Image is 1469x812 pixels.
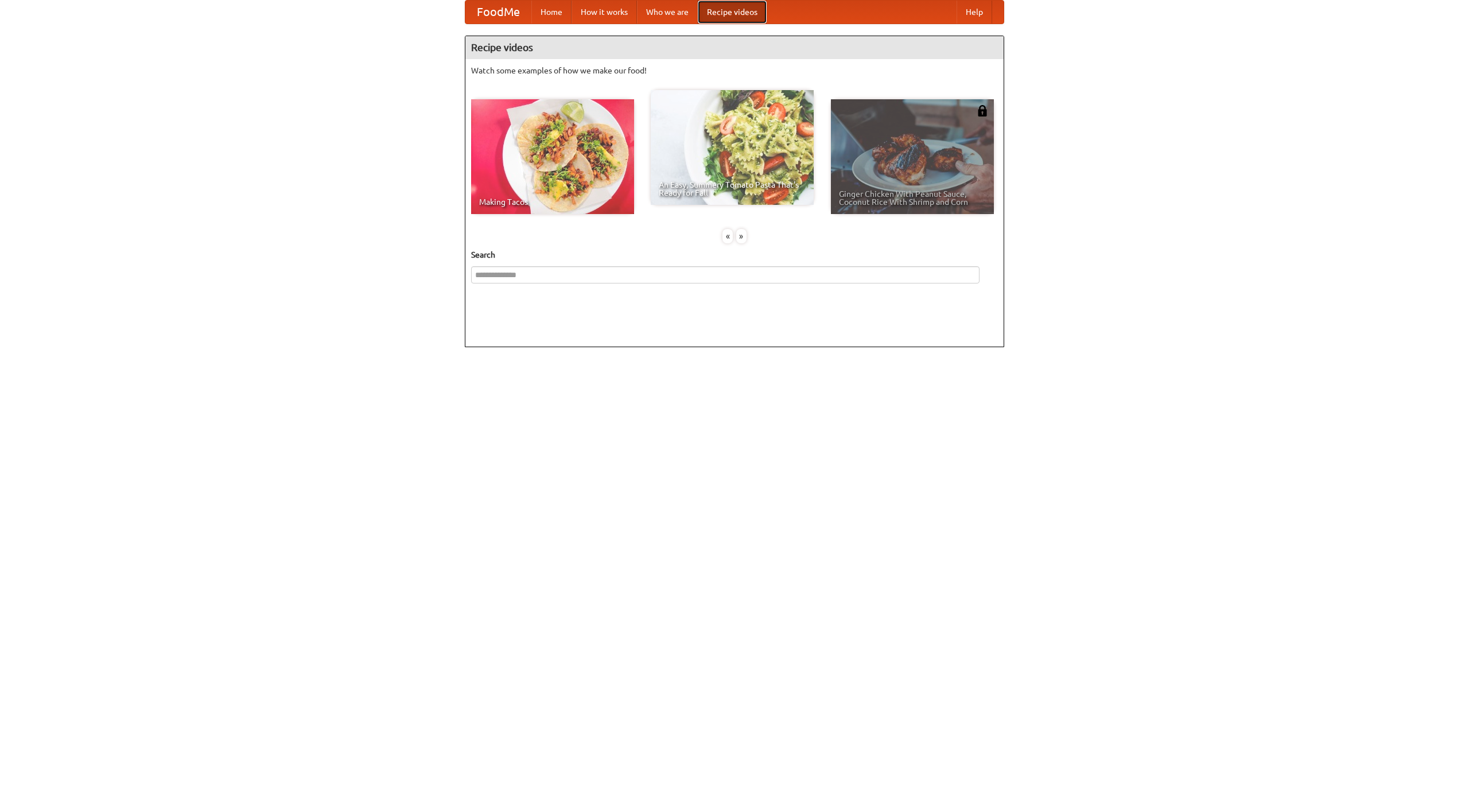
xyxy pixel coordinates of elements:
div: » [736,229,747,243]
p: Watch some examples of how we make our food! [471,65,998,76]
span: An Easy, Summery Tomato Pasta That's Ready for Fall [659,181,806,197]
a: Help [957,1,992,24]
div: « [722,229,733,243]
h5: Search [471,249,998,261]
a: Making Tacos [471,99,634,214]
img: 483408.png [977,105,988,116]
a: Who we are [637,1,698,24]
a: FoodMe [465,1,531,24]
span: Making Tacos [479,198,626,206]
a: Recipe videos [698,1,767,24]
h4: Recipe videos [465,36,1004,59]
a: How it works [572,1,637,24]
a: Home [531,1,572,24]
a: An Easy, Summery Tomato Pasta That's Ready for Fall [651,90,814,205]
